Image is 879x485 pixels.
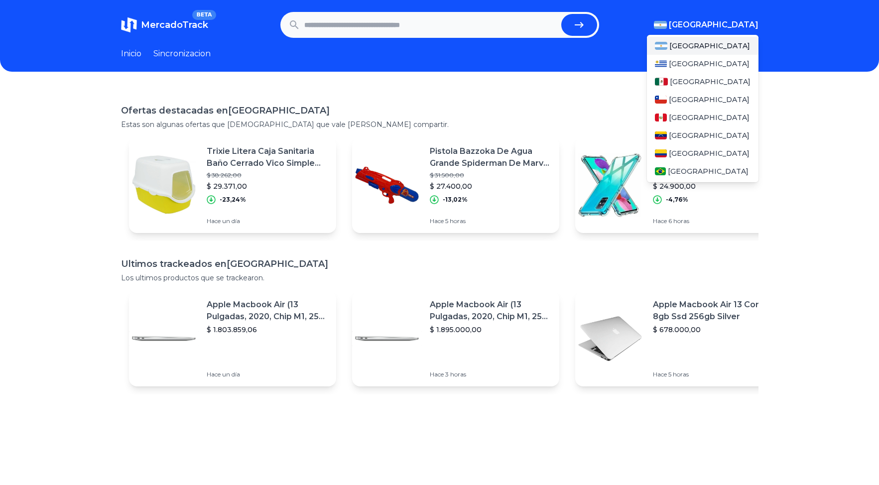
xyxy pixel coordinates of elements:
[647,126,758,144] a: Venezuela[GEOGRAPHIC_DATA]
[669,19,758,31] span: [GEOGRAPHIC_DATA]
[430,299,551,323] p: Apple Macbook Air (13 Pulgadas, 2020, Chip M1, 256 Gb De Ssd, 8 Gb De Ram) - Plata
[647,162,758,180] a: Brasil[GEOGRAPHIC_DATA]
[443,196,468,204] p: -13,02%
[430,145,551,169] p: Pistola Bazzoka De Agua Grande Spiderman De Marvel Tut Tutti
[655,42,668,50] img: Argentina
[655,167,666,175] img: Brasil
[207,181,328,191] p: $ 29.371,00
[430,217,551,225] p: Hace 5 horas
[575,291,782,386] a: Featured imageApple Macbook Air 13 Core I5 8gb Ssd 256gb Silver$ 678.000,00Hace 5 horas
[430,370,551,378] p: Hace 3 horas
[654,19,758,31] button: [GEOGRAPHIC_DATA]
[352,150,422,220] img: Featured image
[141,19,208,30] span: MercadoTrack
[575,304,645,373] img: Featured image
[121,120,758,129] p: Estas son algunas ofertas que [DEMOGRAPHIC_DATA] que vale [PERSON_NAME] compartir.
[207,217,328,225] p: Hace un día
[669,59,750,69] span: [GEOGRAPHIC_DATA]
[653,299,774,323] p: Apple Macbook Air 13 Core I5 8gb Ssd 256gb Silver
[352,304,422,373] img: Featured image
[647,144,758,162] a: Colombia[GEOGRAPHIC_DATA]
[129,291,336,386] a: Featured imageApple Macbook Air (13 Pulgadas, 2020, Chip M1, 256 Gb De Ssd, 8 Gb De Ram) - Plata$...
[669,41,750,51] span: [GEOGRAPHIC_DATA]
[655,96,667,104] img: Chile
[669,95,750,105] span: [GEOGRAPHIC_DATA]
[575,137,782,233] a: Featured imageFunda Antishock + Film Hidrogel Full Para Samsung S23$ 26.145,00$ 24.900,00-4,76%Ha...
[655,149,667,157] img: Colombia
[655,114,667,121] img: Peru
[647,73,758,91] a: Mexico[GEOGRAPHIC_DATA]
[647,109,758,126] a: Peru[GEOGRAPHIC_DATA]
[129,137,336,233] a: Featured imageTrixie Litera Caja Sanitaria Baño Cerrado Vico Simple Gatos$ 38.262,00$ 29.371,00-2...
[121,104,758,118] h1: Ofertas destacadas en [GEOGRAPHIC_DATA]
[430,171,551,179] p: $ 31.500,00
[668,166,749,176] span: [GEOGRAPHIC_DATA]
[207,370,328,378] p: Hace un día
[207,325,328,335] p: $ 1.803.859,06
[653,370,774,378] p: Hace 5 horas
[653,217,774,225] p: Hace 6 horas
[352,291,559,386] a: Featured imageApple Macbook Air (13 Pulgadas, 2020, Chip M1, 256 Gb De Ssd, 8 Gb De Ram) - Plata$...
[220,196,246,204] p: -23,24%
[653,325,774,335] p: $ 678.000,00
[647,37,758,55] a: Argentina[GEOGRAPHIC_DATA]
[121,257,758,271] h1: Ultimos trackeados en [GEOGRAPHIC_DATA]
[121,17,137,33] img: MercadoTrack
[430,181,551,191] p: $ 27.400,00
[655,78,668,86] img: Mexico
[121,48,141,60] a: Inicio
[207,299,328,323] p: Apple Macbook Air (13 Pulgadas, 2020, Chip M1, 256 Gb De Ssd, 8 Gb De Ram) - Plata
[153,48,211,60] a: Sincronizacion
[655,131,667,139] img: Venezuela
[655,60,667,68] img: Uruguay
[575,150,645,220] img: Featured image
[129,150,199,220] img: Featured image
[654,21,667,29] img: Argentina
[121,273,758,283] p: Los ultimos productos que se trackearon.
[430,325,551,335] p: $ 1.895.000,00
[669,130,750,140] span: [GEOGRAPHIC_DATA]
[207,171,328,179] p: $ 38.262,00
[669,113,750,122] span: [GEOGRAPHIC_DATA]
[121,17,208,33] a: MercadoTrackBETA
[129,304,199,373] img: Featured image
[666,196,688,204] p: -4,76%
[352,137,559,233] a: Featured imagePistola Bazzoka De Agua Grande Spiderman De Marvel Tut Tutti$ 31.500,00$ 27.400,00-...
[192,10,216,20] span: BETA
[669,148,750,158] span: [GEOGRAPHIC_DATA]
[653,181,774,191] p: $ 24.900,00
[647,91,758,109] a: Chile[GEOGRAPHIC_DATA]
[647,55,758,73] a: Uruguay[GEOGRAPHIC_DATA]
[207,145,328,169] p: Trixie Litera Caja Sanitaria Baño Cerrado Vico Simple Gatos
[670,77,751,87] span: [GEOGRAPHIC_DATA]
